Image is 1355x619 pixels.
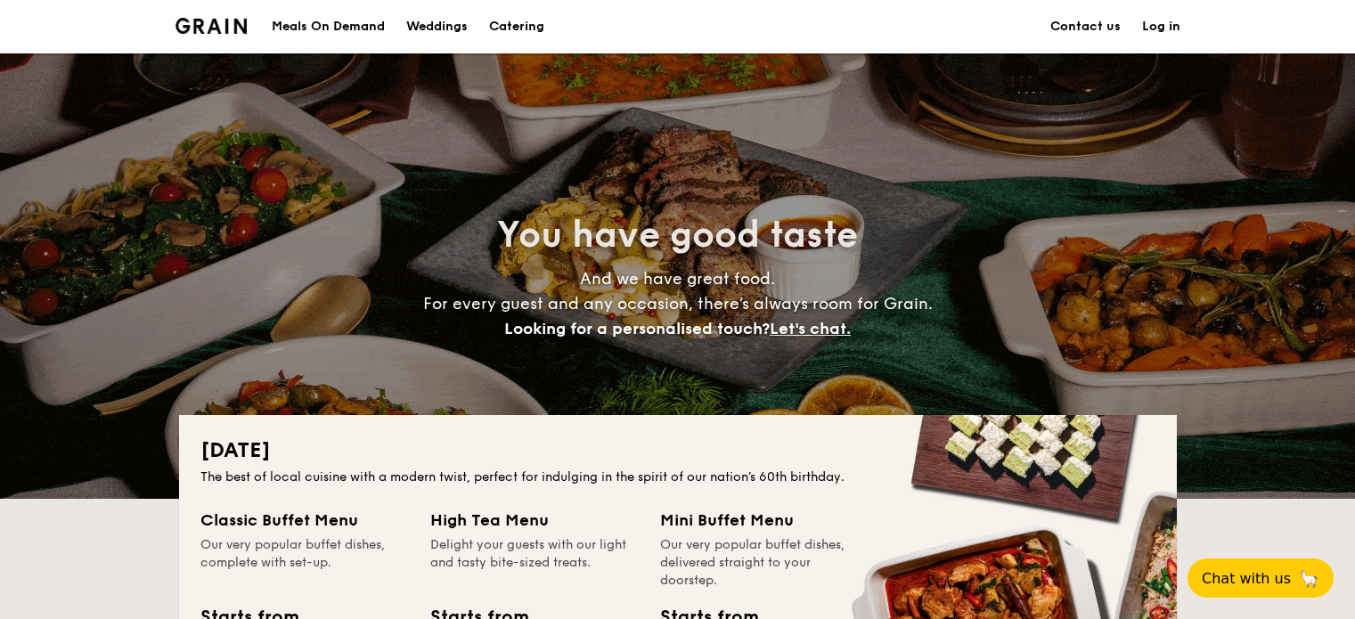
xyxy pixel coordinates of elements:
img: Grain [175,18,248,34]
h2: [DATE] [200,436,1155,465]
span: 🦙 [1298,568,1319,589]
a: Logotype [175,18,248,34]
div: Our very popular buffet dishes, complete with set-up. [200,536,409,590]
button: Chat with us🦙 [1188,558,1334,598]
div: Our very popular buffet dishes, delivered straight to your doorstep. [660,536,869,590]
span: Chat with us [1202,570,1291,587]
span: Let's chat. [770,319,851,338]
div: Delight your guests with our light and tasty bite-sized treats. [430,536,639,590]
div: Classic Buffet Menu [200,508,409,533]
div: High Tea Menu [430,508,639,533]
div: The best of local cuisine with a modern twist, perfect for indulging in the spirit of our nation’... [200,468,1155,486]
div: Mini Buffet Menu [660,508,869,533]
